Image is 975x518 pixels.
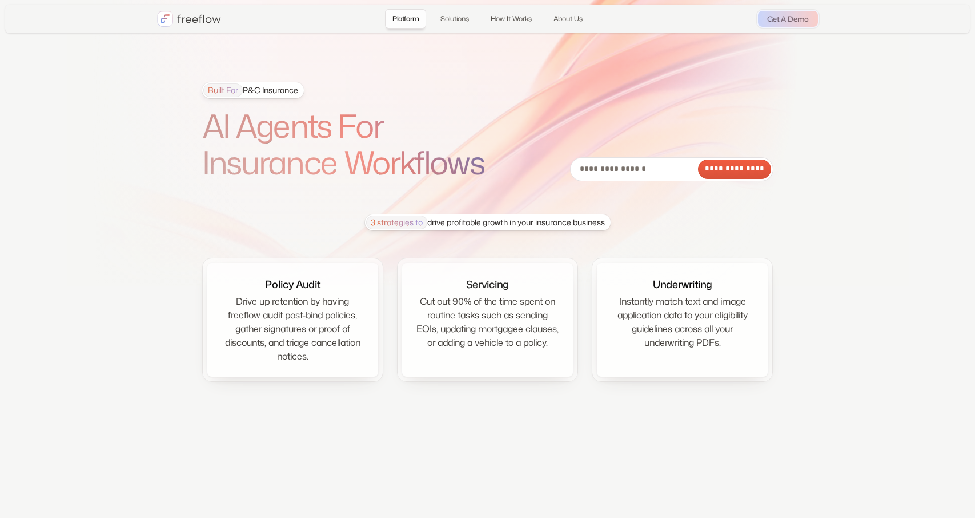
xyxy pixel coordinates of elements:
div: Drive up retention by having freeflow audit post-bind policies, gather signatures or proof of dis... [221,294,364,363]
a: How It Works [483,9,539,29]
div: Underwriting [653,277,712,292]
form: Email Form [570,157,773,181]
div: P&C Insurance [203,83,298,97]
a: home [157,11,221,27]
a: Solutions [433,9,476,29]
div: Cut out 90% of the time spent on routine tasks such as sending EOIs, updating mortgagee clauses, ... [416,294,559,349]
span: Built For [203,83,243,97]
a: Get A Demo [758,11,818,27]
h1: AI Agents For Insurance Workflows [202,107,516,181]
div: Servicing [466,277,508,292]
a: Platform [385,9,426,29]
span: 3 strategies to [366,216,427,229]
div: Instantly match text and image application data to your eligibility guidelines across all your un... [611,294,754,349]
a: About Us [546,9,590,29]
div: drive profitable growth in your insurance business [366,216,605,229]
div: Policy Audit [265,277,320,292]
